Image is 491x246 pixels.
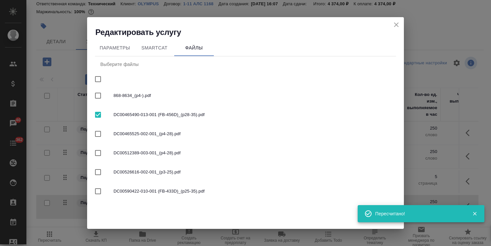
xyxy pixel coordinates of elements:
span: Выбрать все вложенные папки [91,146,105,160]
span: Выбрать все вложенные папки [91,108,105,122]
h2: Редактировать услугу [95,27,404,38]
div: 868-8634_(p4-).pdf [95,86,396,105]
span: SmartCat [139,44,170,52]
span: Выбрать все вложенные папки [91,89,105,103]
div: Выберите файлы [95,56,396,72]
span: Файлы [178,44,210,52]
div: DC00590422-010-001 (FB-433D)_(p25-35).pdf [95,182,396,201]
button: close [391,20,401,30]
span: Параметры [99,44,131,52]
span: DC00465490-013-001 (FB-456D)_(p28-35).pdf [114,111,391,118]
div: DC00526616-002-001_(p3-25).pdf [95,163,396,182]
button: Закрыть [468,211,481,217]
span: Выбрать все вложенные папки [91,184,105,198]
div: DC00465525-002-001_(p4-28).pdf [95,124,396,143]
span: 868-8634_(p4-).pdf [114,92,391,99]
span: DC00590422-010-001 (FB-433D)_(p25-35).pdf [114,188,391,195]
span: DC00465525-002-001_(p4-28).pdf [114,131,391,137]
div: DC00512389-003-001_(p4-28).pdf [95,143,396,163]
span: Выбрать все вложенные папки [91,127,105,141]
span: DC00512389-003-001_(p4-28).pdf [114,150,391,156]
div: DC00465490-013-001 (FB-456D)_(p28-35).pdf [95,105,396,124]
span: DC00526616-002-001_(p3-25).pdf [114,169,391,175]
div: Пересчитано! [375,210,462,217]
span: Выбрать все вложенные папки [91,165,105,179]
